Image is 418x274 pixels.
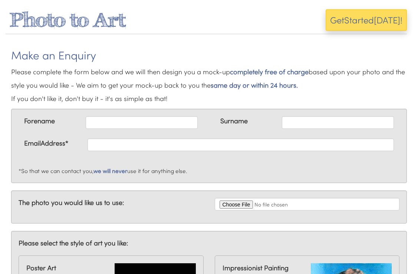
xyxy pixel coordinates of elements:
em: we will never [93,167,127,174]
em: completely free of charge [230,67,309,76]
strong: The photo you would like us to use: [19,198,124,207]
label: EmailAddress* [24,138,68,148]
p: Please complete the form below and we will then design you a mock-up based upon your photo and th... [11,65,407,105]
strong: Impressionist Painting [223,263,303,273]
span: Get [330,14,344,26]
em: same day or within 24 hours. [211,81,298,89]
a: Photo to Art [9,8,126,31]
strong: Please select the style of art you like: [19,238,128,247]
span: ed [363,14,374,26]
button: GetStarted[DATE]! [326,9,407,31]
label: Surname [220,116,248,126]
h3: Make an Enquiry [11,49,407,61]
small: *So that we can contact you, use it for anything else. [19,167,187,174]
label: Forename [24,116,55,126]
strong: Poster Art [26,263,107,273]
